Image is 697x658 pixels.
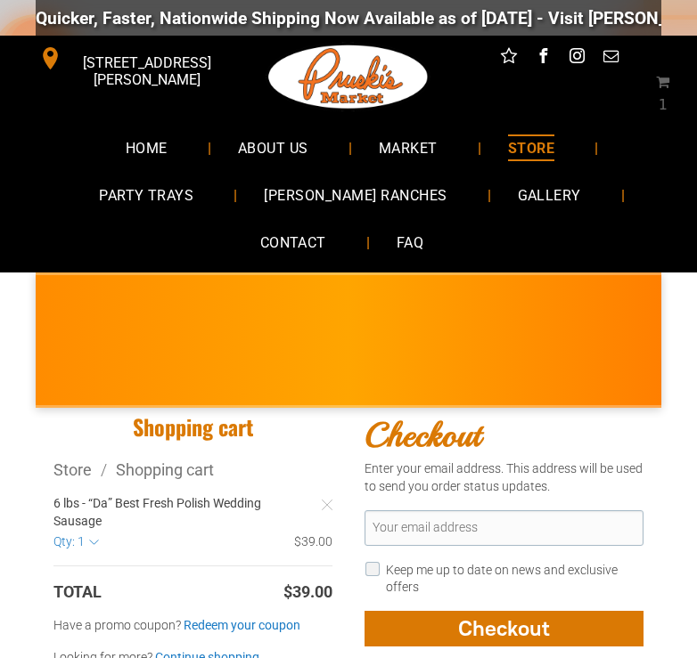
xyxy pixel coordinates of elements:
[116,460,214,479] a: Shopping cart
[53,617,332,635] label: Have a promo coupon?
[53,459,332,481] div: Breadcrumbs
[53,495,332,530] a: 6 lbs - “Da” Best Fresh Polish Wedding Sausage
[92,460,116,479] span: /
[309,487,345,523] a: Remove Item
[211,124,335,171] a: ABOUT US
[365,611,644,646] button: Checkout
[365,413,644,457] h2: Checkout
[65,45,229,97] span: [STREET_ADDRESS][PERSON_NAME]
[386,563,618,595] label: Keep me up to date on news and exclusive offers
[491,172,608,219] a: GALLERY
[498,45,521,72] a: Social network
[659,96,668,113] span: 1
[237,172,473,219] a: [PERSON_NAME] RANCHES
[99,124,194,171] a: HOME
[53,413,332,441] h1: Shopping cart
[53,581,178,603] td: Total
[352,124,464,171] a: MARKET
[481,124,581,171] a: STORE
[99,533,332,551] div: $39.00
[600,45,623,72] a: email
[27,45,232,72] a: [STREET_ADDRESS][PERSON_NAME]
[532,45,555,72] a: facebook
[266,36,431,118] img: Pruski-s+Market+HQ+Logo2-1920w.png
[184,617,300,635] a: Redeem your coupon
[53,460,92,479] a: Store
[365,460,644,495] div: Enter your email address. This address will be used to send you order status updates.
[72,172,220,219] a: PARTY TRAYS
[370,219,450,266] a: FAQ
[283,581,332,603] span: $39.00
[234,219,353,266] a: CONTACT
[566,45,589,72] a: instagram
[365,510,644,546] input: Your email address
